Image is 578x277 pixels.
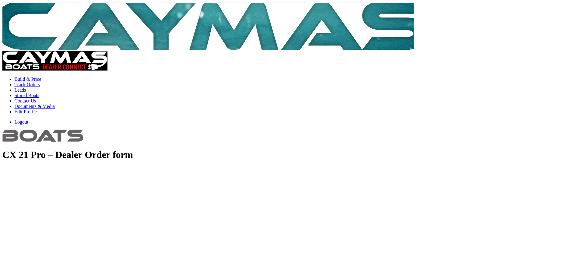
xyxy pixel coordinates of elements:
[14,93,39,98] a: Stored Boats
[14,87,26,93] a: Leads
[14,104,55,109] a: Documents & Media
[2,149,576,160] h1: CX 21 Pro – Dealer Order form
[14,82,40,87] a: Track Orders
[2,2,414,50] img: caymas_header-bg-621bc780a56b2cd875ed1f8581b5c810a50df5f1f81e99b05bf97a0d1590d6ad.gif
[2,51,107,71] img: caymas-dealer-connect-2ed40d3bc7270c1d8d7ffb4b79bf05adc795679939227970def78ec6f6c03838.gif
[14,77,41,82] a: Build & Price
[14,119,28,124] a: Logout
[2,130,83,142] img: header-img-254127e0d71590253d4cf57f5b8b17b756bd278d0e62775bdf129cc0fd38fc60.png
[14,109,37,114] a: Edit Profile
[14,98,36,103] a: Contact Us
